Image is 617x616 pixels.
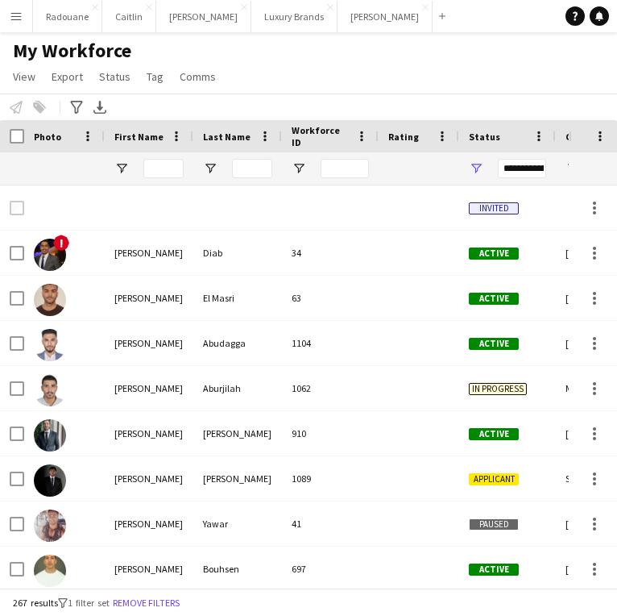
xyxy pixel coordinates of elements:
[10,201,24,215] input: Row Selection is disabled for this row (unchecked)
[282,321,379,365] div: 1104
[52,69,83,84] span: Export
[110,594,183,612] button: Remove filters
[565,131,584,143] span: City
[282,231,379,275] div: 34
[105,456,193,501] div: [PERSON_NAME]
[469,338,519,350] span: Active
[114,131,164,143] span: First Name
[232,159,272,178] input: Last Name Filter Input
[193,547,282,591] div: Bouhsen
[193,456,282,501] div: [PERSON_NAME]
[469,248,519,260] span: Active
[282,547,379,591] div: 697
[193,321,282,365] div: Abudagga
[13,39,131,63] span: My Workforce
[53,235,69,251] span: !
[282,456,379,501] div: 1089
[203,161,217,176] button: Open Filter Menu
[105,547,193,591] div: [PERSON_NAME]
[469,293,519,305] span: Active
[180,69,216,84] span: Comms
[388,131,419,143] span: Rating
[469,564,519,576] span: Active
[99,69,130,84] span: Status
[469,473,519,485] span: Applicant
[203,131,251,143] span: Last Name
[147,69,164,84] span: Tag
[105,231,193,275] div: [PERSON_NAME]
[173,66,222,87] a: Comms
[156,1,251,32] button: [PERSON_NAME]
[34,239,66,271] img: Abdel rahman Diab
[469,383,527,395] span: In progress
[34,284,66,316] img: Abdul Aziz El Masri
[34,555,66,587] img: Adnan Bouhsen
[34,374,66,406] img: Abdullah Aburjilah
[292,161,306,176] button: Open Filter Menu
[34,131,61,143] span: Photo
[193,231,282,275] div: Diab
[193,366,282,410] div: Aburjilah
[105,502,193,546] div: [PERSON_NAME]
[193,276,282,320] div: El Masri
[114,161,129,176] button: Open Filter Menu
[67,98,86,117] app-action-btn: Advanced filters
[105,411,193,456] div: [PERSON_NAME]
[282,366,379,410] div: 1062
[105,366,193,410] div: [PERSON_NAME]
[34,464,66,497] img: Abdullah Alshawi
[282,502,379,546] div: 41
[193,502,282,546] div: Yawar
[45,66,89,87] a: Export
[251,1,337,32] button: Luxury Brands
[193,411,282,456] div: [PERSON_NAME]
[105,276,193,320] div: [PERSON_NAME]
[321,159,369,178] input: Workforce ID Filter Input
[105,321,193,365] div: [PERSON_NAME]
[469,518,519,531] span: Paused
[469,131,500,143] span: Status
[102,1,156,32] button: Caitlin
[34,329,66,361] img: Abdullah Abudagga
[140,66,170,87] a: Tag
[93,66,137,87] a: Status
[469,428,519,440] span: Active
[34,419,66,452] img: Abdullah Al Nouri
[34,510,66,542] img: Abdullah Yawar
[565,161,580,176] button: Open Filter Menu
[469,202,519,214] span: Invited
[143,159,184,178] input: First Name Filter Input
[6,66,42,87] a: View
[68,597,110,609] span: 1 filter set
[282,411,379,456] div: 910
[282,276,379,320] div: 63
[469,161,483,176] button: Open Filter Menu
[337,1,433,32] button: [PERSON_NAME]
[90,98,110,117] app-action-btn: Export XLSX
[292,124,350,148] span: Workforce ID
[13,69,35,84] span: View
[33,1,102,32] button: Radouane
